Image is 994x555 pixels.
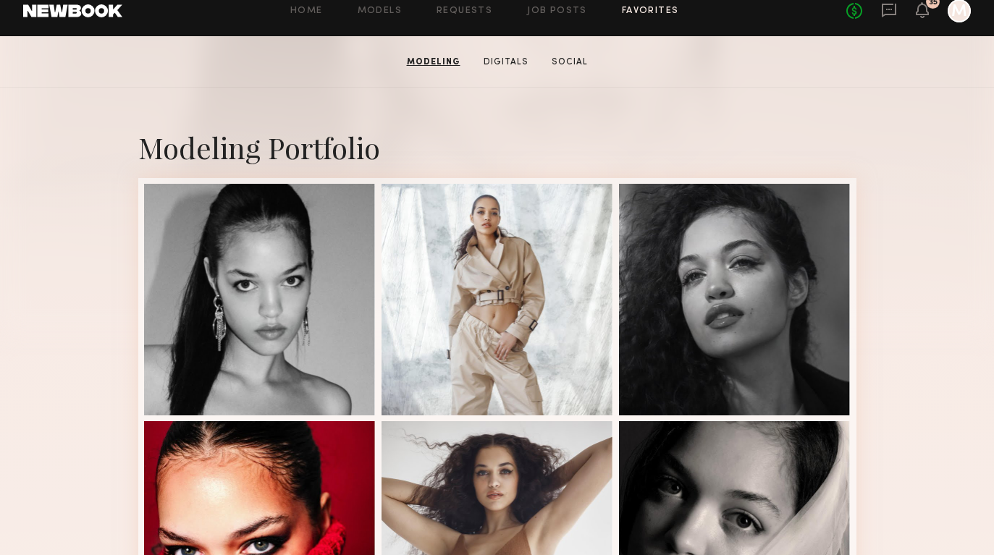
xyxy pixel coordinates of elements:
a: Modeling [401,56,466,69]
a: Favorites [622,7,679,16]
a: Social [546,56,594,69]
div: Modeling Portfolio [138,128,856,166]
a: Requests [437,7,492,16]
a: Home [290,7,323,16]
a: Models [358,7,402,16]
a: Digitals [478,56,534,69]
a: Job Posts [527,7,587,16]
